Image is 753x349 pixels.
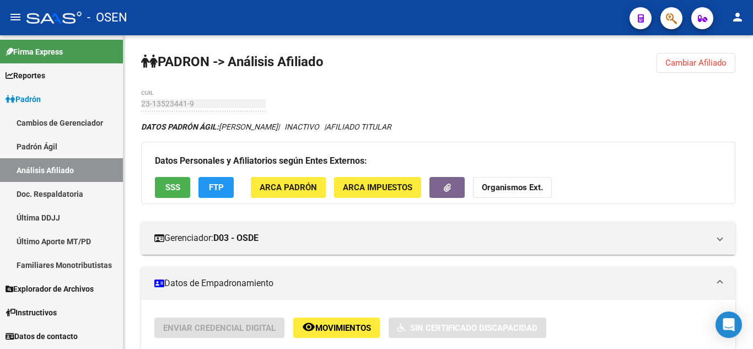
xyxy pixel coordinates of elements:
mat-expansion-panel-header: Gerenciador:D03 - OSDE [141,222,735,255]
span: Firma Express [6,46,63,58]
strong: D03 - OSDE [213,232,259,244]
span: Explorador de Archivos [6,283,94,295]
div: Open Intercom Messenger [716,312,742,338]
mat-icon: menu [9,10,22,24]
span: Cambiar Afiliado [665,58,727,68]
mat-panel-title: Gerenciador: [154,232,709,244]
span: ARCA Impuestos [343,183,412,193]
span: - OSEN [87,6,127,30]
h3: Datos Personales y Afiliatorios según Entes Externos: [155,153,722,169]
span: FTP [209,183,224,193]
button: Movimientos [293,318,380,338]
mat-icon: remove_red_eye [302,320,315,334]
span: AFILIADO TITULAR [326,122,391,131]
strong: DATOS PADRÓN ÁGIL: [141,122,219,131]
button: Cambiar Afiliado [657,53,735,73]
span: Movimientos [315,323,371,333]
button: ARCA Impuestos [334,177,421,197]
mat-icon: person [731,10,744,24]
span: Instructivos [6,307,57,319]
mat-panel-title: Datos de Empadronamiento [154,277,709,289]
span: [PERSON_NAME] [141,122,278,131]
span: Enviar Credencial Digital [163,323,276,333]
button: FTP [198,177,234,197]
strong: PADRON -> Análisis Afiliado [141,54,324,69]
span: Sin Certificado Discapacidad [410,323,537,333]
span: Reportes [6,69,45,82]
i: | INACTIVO | [141,122,391,131]
span: SSS [165,183,180,193]
button: Organismos Ext. [473,177,552,197]
mat-expansion-panel-header: Datos de Empadronamiento [141,267,735,300]
span: Padrón [6,93,41,105]
strong: Organismos Ext. [482,183,543,193]
button: SSS [155,177,190,197]
button: Sin Certificado Discapacidad [389,318,546,338]
span: ARCA Padrón [260,183,317,193]
button: ARCA Padrón [251,177,326,197]
span: Datos de contacto [6,330,78,342]
button: Enviar Credencial Digital [154,318,284,338]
